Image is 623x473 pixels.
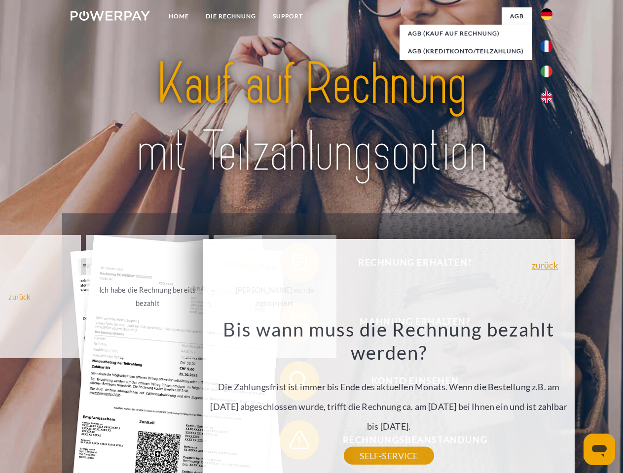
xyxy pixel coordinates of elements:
a: agb [502,7,532,25]
a: DIE RECHNUNG [197,7,264,25]
a: Home [160,7,197,25]
a: AGB (Kreditkonto/Teilzahlung) [400,42,532,60]
a: zurück [532,261,558,270]
img: it [541,66,552,77]
img: title-powerpay_de.svg [94,47,529,189]
iframe: Schaltfläche zum Öffnen des Messaging-Fensters [584,434,615,465]
img: logo-powerpay-white.svg [71,11,150,21]
div: Die Zahlungsfrist ist immer bis Ende des aktuellen Monats. Wenn die Bestellung z.B. am [DATE] abg... [209,317,569,456]
h3: Bis wann muss die Rechnung bezahlt werden? [209,317,569,365]
img: de [541,8,552,20]
a: SELF-SERVICE [344,447,434,465]
img: fr [541,40,552,52]
a: AGB (Kauf auf Rechnung) [400,25,532,42]
img: en [541,91,552,103]
a: SUPPORT [264,7,311,25]
div: Ich habe die Rechnung bereits bezahlt [92,283,203,310]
